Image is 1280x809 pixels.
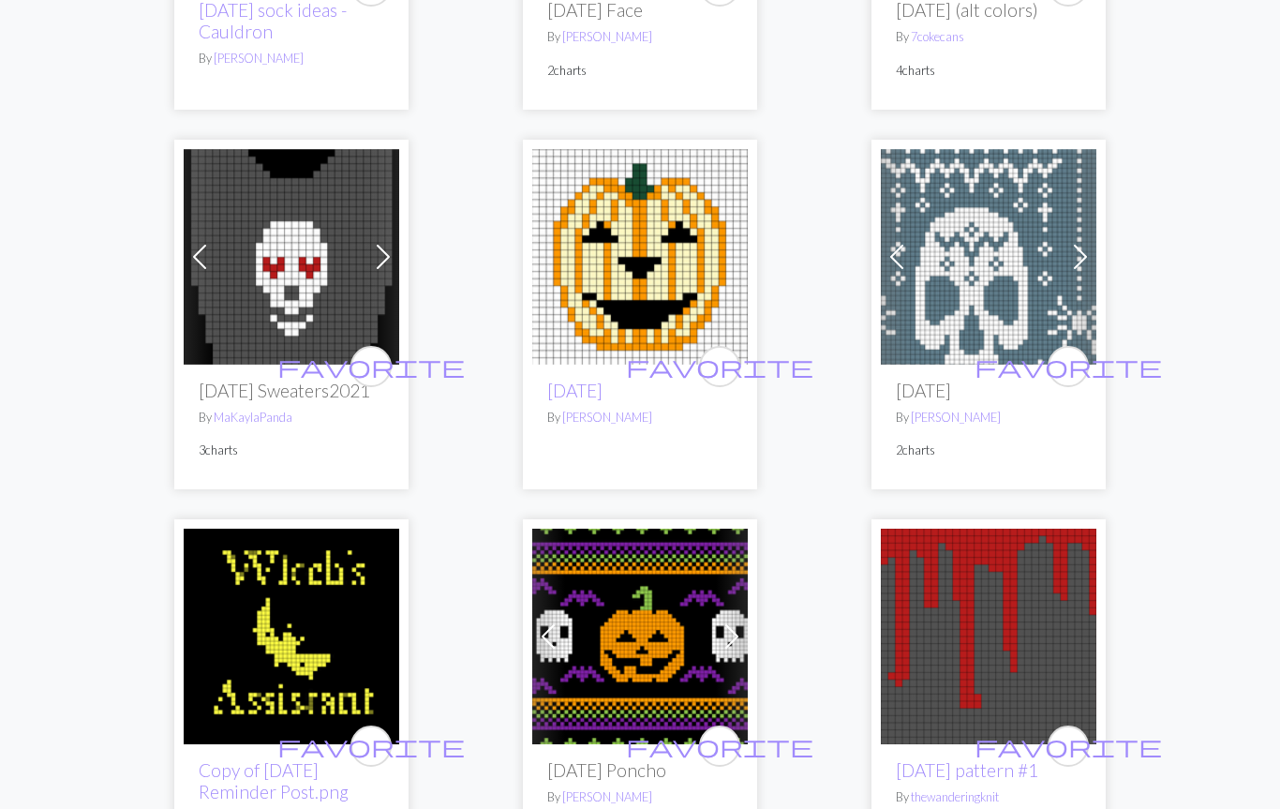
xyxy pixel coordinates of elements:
a: [PERSON_NAME] [911,411,1001,426]
p: By [896,410,1081,427]
p: 2 charts [896,442,1081,460]
a: [DATE] [547,381,603,402]
a: Skull [184,247,399,264]
i: favourite [626,728,813,766]
img: Halloween [532,150,748,366]
a: 7cokecans [911,30,964,45]
img: Halloween pattern #1 [881,530,1096,745]
i: favourite [626,349,813,386]
i: favourite [277,349,465,386]
a: thewanderingknit [911,790,999,805]
p: 3 charts [199,442,384,460]
img: Halloween Poncho [532,530,748,745]
span: favorite [626,352,813,382]
h2: [DATE] Sweaters2021 [199,381,384,402]
span: favorite [975,732,1162,761]
p: By [199,51,384,68]
span: favorite [975,352,1162,382]
p: By [547,410,733,427]
button: favourite [350,347,392,388]
span: favorite [277,732,465,761]
p: By [547,789,733,807]
img: Halloween Cowl [881,150,1096,366]
button: favourite [699,727,740,768]
p: By [896,29,1081,47]
a: Halloween Cowl [881,247,1096,264]
a: [PERSON_NAME] [562,30,652,45]
i: favourite [277,728,465,766]
h2: [DATE] Poncho [547,760,733,782]
a: [PERSON_NAME] [214,52,304,67]
a: [PERSON_NAME] [562,790,652,805]
span: favorite [277,352,465,382]
button: favourite [1048,347,1089,388]
i: favourite [975,349,1162,386]
a: Halloween Reminder Post.png [184,626,399,644]
button: favourite [699,347,740,388]
a: Halloween pattern #1 [881,626,1096,644]
img: Skull [184,150,399,366]
p: 4 charts [896,63,1081,81]
i: favourite [975,728,1162,766]
button: favourite [1048,727,1089,768]
p: By [896,789,1081,807]
a: MaKaylaPanda [214,411,292,426]
p: By [547,29,733,47]
h2: [DATE] [896,381,1081,402]
a: Copy of [DATE] Reminder Post.png [199,760,349,803]
img: Halloween Reminder Post.png [184,530,399,745]
a: Halloween Poncho [532,626,748,644]
p: 2 charts [547,63,733,81]
p: By [199,410,384,427]
a: Halloween [532,247,748,264]
a: [DATE] pattern #1 [896,760,1038,782]
button: favourite [350,727,392,768]
a: [PERSON_NAME] [562,411,652,426]
span: favorite [626,732,813,761]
